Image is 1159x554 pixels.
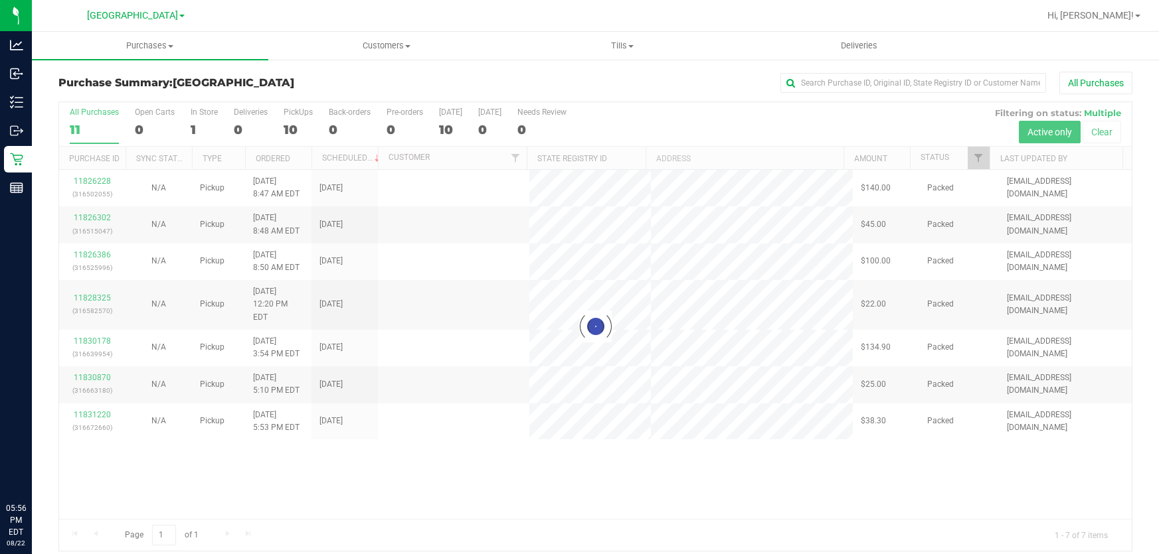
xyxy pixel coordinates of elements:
a: Tills [504,32,741,60]
p: 08/22 [6,538,26,548]
span: Customers [269,40,504,52]
button: All Purchases [1059,72,1132,94]
inline-svg: Analytics [10,38,23,52]
a: Purchases [32,32,268,60]
inline-svg: Retail [10,153,23,166]
span: [GEOGRAPHIC_DATA] [87,10,178,21]
inline-svg: Reports [10,181,23,194]
h3: Purchase Summary: [58,77,416,89]
span: Deliveries [823,40,895,52]
span: [GEOGRAPHIC_DATA] [173,76,294,89]
iframe: Resource center [13,448,53,488]
inline-svg: Inbound [10,67,23,80]
span: Hi, [PERSON_NAME]! [1047,10,1134,21]
span: Tills [505,40,740,52]
span: Purchases [32,40,268,52]
inline-svg: Outbound [10,124,23,137]
inline-svg: Inventory [10,96,23,109]
a: Customers [268,32,505,60]
p: 05:56 PM EDT [6,502,26,538]
input: Search Purchase ID, Original ID, State Registry ID or Customer Name... [780,73,1046,93]
a: Deliveries [741,32,977,60]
